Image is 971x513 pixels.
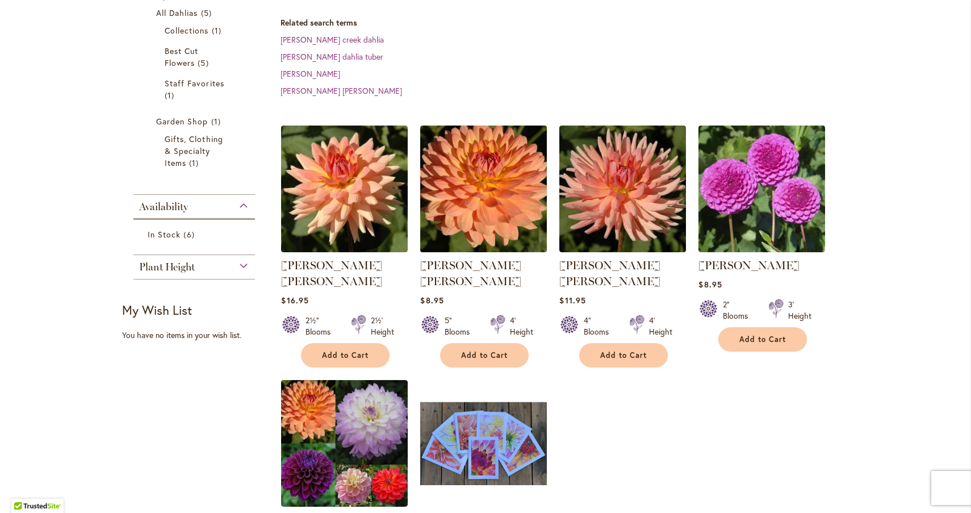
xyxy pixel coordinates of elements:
strong: My Wish List [122,302,192,318]
a: Best Cut Flowers [165,45,227,69]
img: Mary Jo [281,126,408,252]
span: Plant Height [139,261,195,273]
span: 1 [212,24,224,36]
a: Collections [165,24,227,36]
div: 2½' Height [371,315,394,337]
a: Staff Favorites [165,77,227,101]
button: Add to Cart [718,327,807,352]
span: $8.95 [698,279,722,290]
span: 1 [189,157,202,169]
img: Group shot of Dahlia Cards [420,380,547,507]
span: In Stock [148,229,181,240]
span: Add to Cart [322,351,369,360]
a: [PERSON_NAME] creek dahlia [281,34,384,45]
div: 5" Blooms [445,315,476,337]
div: You have no items in your wish list. [122,330,274,341]
a: Mary Jo [281,244,408,255]
dt: Related search terms [281,17,849,28]
a: [PERSON_NAME] [PERSON_NAME] [420,258,521,288]
span: Add to Cart [739,335,786,344]
span: Best Cut Flowers [165,45,198,68]
span: Collections [165,25,209,36]
img: GABRIELLE MARIE [417,122,550,255]
span: Gifts, Clothing & Specialty Items [165,134,223,168]
button: Add to Cart [579,343,668,368]
span: 5 [201,7,215,19]
a: MARY MUNNS [698,244,825,255]
span: All Dahlias [156,7,198,18]
span: Add to Cart [461,351,508,360]
span: 1 [165,89,177,101]
a: Fabulous Five Collection [281,498,408,509]
iframe: Launch Accessibility Center [9,473,40,504]
img: HEATHER MARIE [559,126,686,252]
div: 4' Height [649,315,672,337]
span: $11.95 [559,295,585,306]
span: 1 [211,115,224,127]
a: Group shot of Dahlia Cards [420,498,547,509]
a: All Dahlias [156,7,235,19]
div: 2" Blooms [723,299,755,322]
div: 4" Blooms [584,315,616,337]
span: Staff Favorites [165,78,224,89]
a: In Stock 6 [148,228,244,240]
span: Garden Shop [156,116,208,127]
span: 6 [183,228,197,240]
a: [PERSON_NAME] [698,258,800,272]
a: [PERSON_NAME] [PERSON_NAME] [281,258,382,288]
a: [PERSON_NAME] [PERSON_NAME] [559,258,660,288]
a: HEATHER MARIE [559,244,686,255]
a: Gifts, Clothing &amp; Specialty Items [165,133,227,169]
span: Availability [139,201,188,213]
a: [PERSON_NAME] dahlia tuber [281,51,383,62]
span: $8.95 [420,295,443,306]
button: Add to Cart [301,343,390,368]
div: 2½" Blooms [305,315,337,337]
span: 5 [198,57,211,69]
div: 3' Height [788,299,811,322]
a: GABRIELLE MARIE [420,244,547,255]
span: $16.95 [281,295,308,306]
div: 4' Height [510,315,533,337]
a: [PERSON_NAME] [281,68,340,79]
img: Fabulous Five Collection [281,380,408,507]
img: MARY MUNNS [698,126,825,252]
a: Garden Shop [156,115,235,127]
span: Add to Cart [600,351,647,360]
button: Add to Cart [440,343,529,368]
a: [PERSON_NAME] [PERSON_NAME] [281,85,402,96]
